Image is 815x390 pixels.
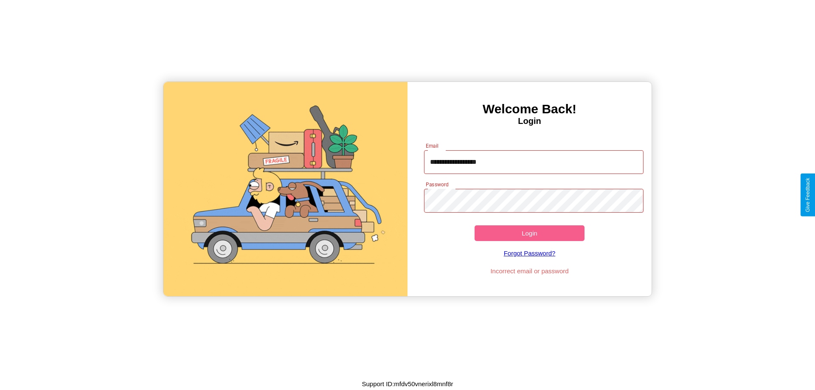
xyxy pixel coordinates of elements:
[805,178,811,212] div: Give Feedback
[426,142,439,149] label: Email
[475,225,585,241] button: Login
[407,116,652,126] h4: Login
[407,102,652,116] h3: Welcome Back!
[426,181,448,188] label: Password
[362,378,453,390] p: Support ID: mfdv50vnerixl8mnf8r
[163,82,407,296] img: gif
[420,265,640,277] p: Incorrect email or password
[420,241,640,265] a: Forgot Password?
